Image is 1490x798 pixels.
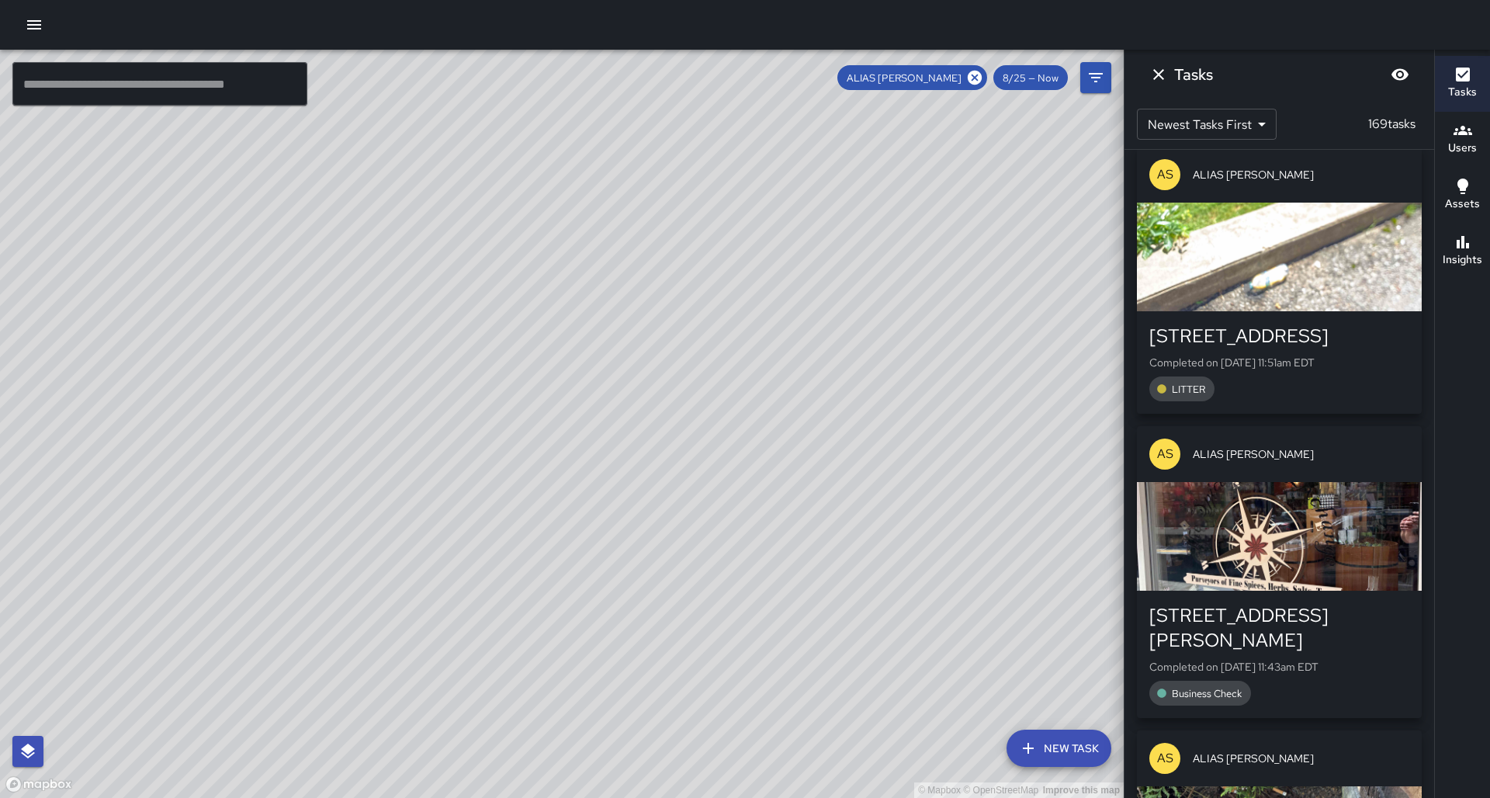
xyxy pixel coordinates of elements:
[1157,165,1173,184] p: AS
[1157,749,1173,768] p: AS
[1007,730,1111,767] button: New Task
[993,71,1068,85] span: 8/25 — Now
[1149,355,1409,370] p: Completed on [DATE] 11:51am EDT
[1157,445,1173,463] p: AS
[1193,751,1409,766] span: ALIAS [PERSON_NAME]
[1193,446,1409,462] span: ALIAS [PERSON_NAME]
[1137,147,1422,414] button: ASALIAS [PERSON_NAME][STREET_ADDRESS]Completed on [DATE] 11:51am EDTLITTER
[1149,659,1409,675] p: Completed on [DATE] 11:43am EDT
[1149,324,1409,349] div: [STREET_ADDRESS]
[1448,140,1477,157] h6: Users
[1193,167,1409,182] span: ALIAS [PERSON_NAME]
[1137,426,1422,718] button: ASALIAS [PERSON_NAME][STREET_ADDRESS][PERSON_NAME]Completed on [DATE] 11:43am EDTBusiness Check
[1448,84,1477,101] h6: Tasks
[1435,224,1490,279] button: Insights
[1435,56,1490,112] button: Tasks
[1362,115,1422,134] p: 169 tasks
[1163,687,1251,700] span: Business Check
[1445,196,1480,213] h6: Assets
[1080,62,1111,93] button: Filters
[1174,62,1213,87] h6: Tasks
[1435,168,1490,224] button: Assets
[1137,109,1277,140] div: Newest Tasks First
[1443,252,1482,269] h6: Insights
[837,71,971,85] span: ALIAS [PERSON_NAME]
[1384,59,1415,90] button: Blur
[1143,59,1174,90] button: Dismiss
[837,65,987,90] div: ALIAS [PERSON_NAME]
[1435,112,1490,168] button: Users
[1149,603,1409,653] div: [STREET_ADDRESS][PERSON_NAME]
[1163,383,1215,396] span: LITTER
